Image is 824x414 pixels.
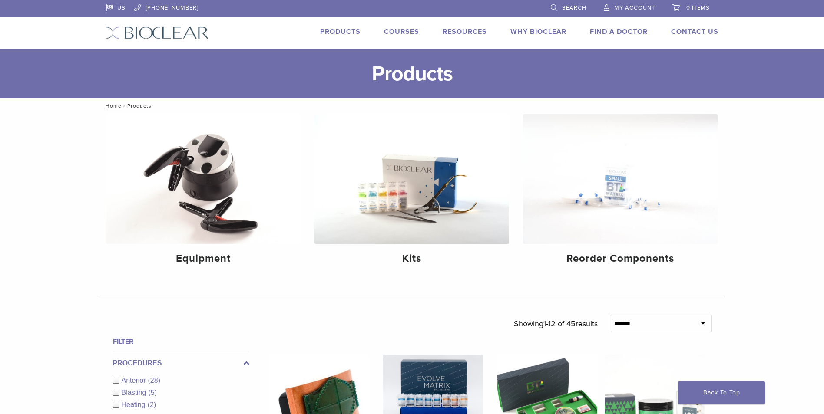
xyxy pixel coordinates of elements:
[113,358,249,368] label: Procedures
[562,4,586,11] span: Search
[443,27,487,36] a: Resources
[686,4,710,11] span: 0 items
[510,27,566,36] a: Why Bioclear
[523,114,718,272] a: Reorder Components
[614,4,655,11] span: My Account
[106,114,301,244] img: Equipment
[106,26,209,39] img: Bioclear
[523,114,718,244] img: Reorder Components
[320,27,361,36] a: Products
[122,401,148,408] span: Heating
[148,377,160,384] span: (28)
[99,98,725,114] nav: Products
[103,103,122,109] a: Home
[314,114,509,244] img: Kits
[148,401,156,408] span: (2)
[122,389,149,396] span: Blasting
[122,377,148,384] span: Anterior
[590,27,648,36] a: Find A Doctor
[113,251,294,266] h4: Equipment
[106,114,301,272] a: Equipment
[514,315,598,333] p: Showing results
[678,381,765,404] a: Back To Top
[530,251,711,266] h4: Reorder Components
[671,27,718,36] a: Contact Us
[122,104,127,108] span: /
[543,319,576,329] span: 1-12 of 45
[321,251,502,266] h4: Kits
[148,389,157,396] span: (5)
[314,114,509,272] a: Kits
[113,336,249,347] h4: Filter
[384,27,419,36] a: Courses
